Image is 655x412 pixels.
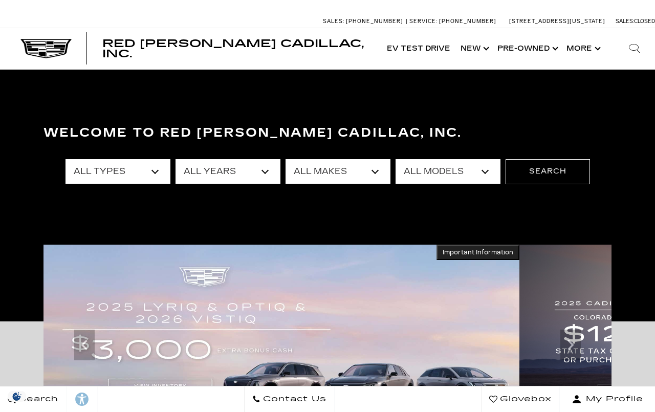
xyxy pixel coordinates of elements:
button: Important Information [436,245,519,260]
a: New [455,28,492,69]
h3: Welcome to Red [PERSON_NAME] Cadillac, Inc. [43,123,612,143]
span: Sales: [323,18,344,25]
span: Important Information [443,248,513,256]
span: [PHONE_NUMBER] [439,18,496,25]
span: Red [PERSON_NAME] Cadillac, Inc. [102,37,364,60]
span: Contact Us [260,392,326,406]
select: Filter by type [65,159,170,184]
span: Search [16,392,58,406]
button: Search [506,159,590,184]
a: Pre-Owned [492,28,561,69]
section: Click to Open Cookie Consent Modal [5,391,29,402]
div: Previous [74,330,95,360]
select: Filter by model [396,159,500,184]
span: Sales: [616,18,634,25]
a: Glovebox [481,386,560,412]
img: Cadillac Dark Logo with Cadillac White Text [20,39,72,58]
div: Next [560,330,581,360]
select: Filter by make [286,159,390,184]
span: Glovebox [497,392,552,406]
button: More [561,28,604,69]
span: [PHONE_NUMBER] [346,18,403,25]
span: My Profile [582,392,643,406]
a: Sales: [PHONE_NUMBER] [323,18,406,24]
a: Service: [PHONE_NUMBER] [406,18,499,24]
a: Contact Us [244,386,335,412]
img: Opt-Out Icon [5,391,29,402]
a: EV Test Drive [382,28,455,69]
span: Closed [634,18,655,25]
a: [STREET_ADDRESS][US_STATE] [509,18,605,25]
button: Open user profile menu [560,386,655,412]
span: Service: [409,18,438,25]
select: Filter by year [176,159,280,184]
a: Red [PERSON_NAME] Cadillac, Inc. [102,38,372,59]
